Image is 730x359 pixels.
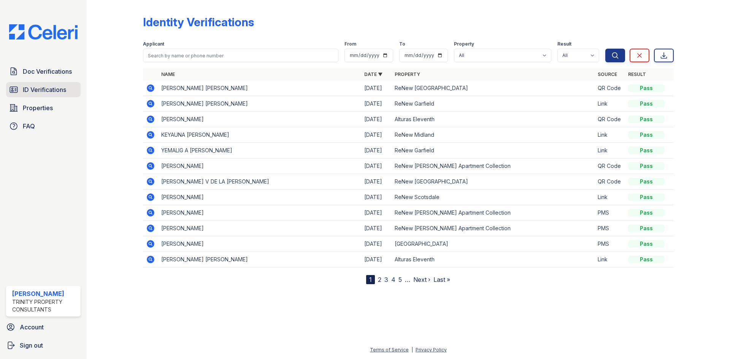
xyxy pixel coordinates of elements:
td: [PERSON_NAME] [158,190,361,205]
div: Pass [628,193,665,201]
td: [PERSON_NAME] [158,158,361,174]
a: 5 [398,276,402,283]
td: ReNew [PERSON_NAME] Apartment Collection [392,221,595,236]
td: Link [595,127,625,143]
td: Link [595,190,625,205]
td: [DATE] [361,236,392,252]
img: CE_Logo_Blue-a8612792a0a2168367f1c8372b55b34899dd931a85d93a1a3d3e32e68fde9ad4.png [3,24,84,40]
td: QR Code [595,158,625,174]
a: Account [3,319,84,335]
a: Property [395,71,420,77]
td: [DATE] [361,112,392,127]
td: [PERSON_NAME] [158,221,361,236]
td: [PERSON_NAME] [158,112,361,127]
td: [PERSON_NAME] [158,205,361,221]
label: From [344,41,356,47]
td: [DATE] [361,190,392,205]
div: Identity Verifications [143,15,254,29]
td: [DATE] [361,81,392,96]
span: FAQ [23,122,35,131]
td: ReNew Garfield [392,143,595,158]
td: [PERSON_NAME] [PERSON_NAME] [158,81,361,96]
div: Pass [628,178,665,185]
td: QR Code [595,112,625,127]
td: ReNew Scotsdale [392,190,595,205]
label: Property [454,41,474,47]
a: Terms of Service [370,347,409,353]
a: Source [598,71,617,77]
span: Doc Verifications [23,67,72,76]
td: Alturas Eleventh [392,112,595,127]
td: ReNew [PERSON_NAME] Apartment Collection [392,205,595,221]
a: Name [161,71,175,77]
td: QR Code [595,81,625,96]
td: [DATE] [361,205,392,221]
a: Doc Verifications [6,64,81,79]
div: Pass [628,147,665,154]
td: ReNew Midland [392,127,595,143]
a: ID Verifications [6,82,81,97]
a: Date ▼ [364,71,382,77]
td: Link [595,252,625,267]
td: ReNew [GEOGRAPHIC_DATA] [392,81,595,96]
td: Link [595,143,625,158]
span: … [405,275,410,284]
span: Account [20,323,44,332]
span: ID Verifications [23,85,66,94]
td: [PERSON_NAME] V DE LA [PERSON_NAME] [158,174,361,190]
a: 3 [384,276,388,283]
label: To [399,41,405,47]
td: [PERSON_NAME] [PERSON_NAME] [158,96,361,112]
td: [PERSON_NAME] [PERSON_NAME] [158,252,361,267]
td: [DATE] [361,96,392,112]
a: Next › [413,276,430,283]
div: Pass [628,209,665,217]
td: [PERSON_NAME] [158,236,361,252]
a: FAQ [6,119,81,134]
a: 2 [378,276,381,283]
a: Sign out [3,338,84,353]
div: Pass [628,240,665,248]
td: PMS [595,236,625,252]
td: [DATE] [361,143,392,158]
td: QR Code [595,174,625,190]
td: YEMALIG A [PERSON_NAME] [158,143,361,158]
td: Link [595,96,625,112]
div: Pass [628,115,665,123]
div: [PERSON_NAME] [12,289,78,298]
span: Sign out [20,341,43,350]
div: Pass [628,131,665,139]
span: Properties [23,103,53,112]
a: Last » [433,276,450,283]
td: [GEOGRAPHIC_DATA] [392,236,595,252]
label: Result [557,41,571,47]
td: [DATE] [361,174,392,190]
div: Pass [628,256,665,263]
td: ReNew [PERSON_NAME] Apartment Collection [392,158,595,174]
td: KEYAUNA [PERSON_NAME] [158,127,361,143]
label: Applicant [143,41,164,47]
div: Trinity Property Consultants [12,298,78,313]
div: Pass [628,225,665,232]
td: [DATE] [361,252,392,267]
td: PMS [595,205,625,221]
div: | [411,347,413,353]
a: 4 [391,276,395,283]
a: Privacy Policy [416,347,447,353]
div: Pass [628,162,665,170]
td: [DATE] [361,127,392,143]
div: 1 [366,275,375,284]
td: [DATE] [361,221,392,236]
td: ReNew [GEOGRAPHIC_DATA] [392,174,595,190]
td: [DATE] [361,158,392,174]
td: Alturas Eleventh [392,252,595,267]
td: PMS [595,221,625,236]
div: Pass [628,84,665,92]
td: ReNew Garfield [392,96,595,112]
div: Pass [628,100,665,108]
a: Result [628,71,646,77]
input: Search by name or phone number [143,49,338,62]
a: Properties [6,100,81,115]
